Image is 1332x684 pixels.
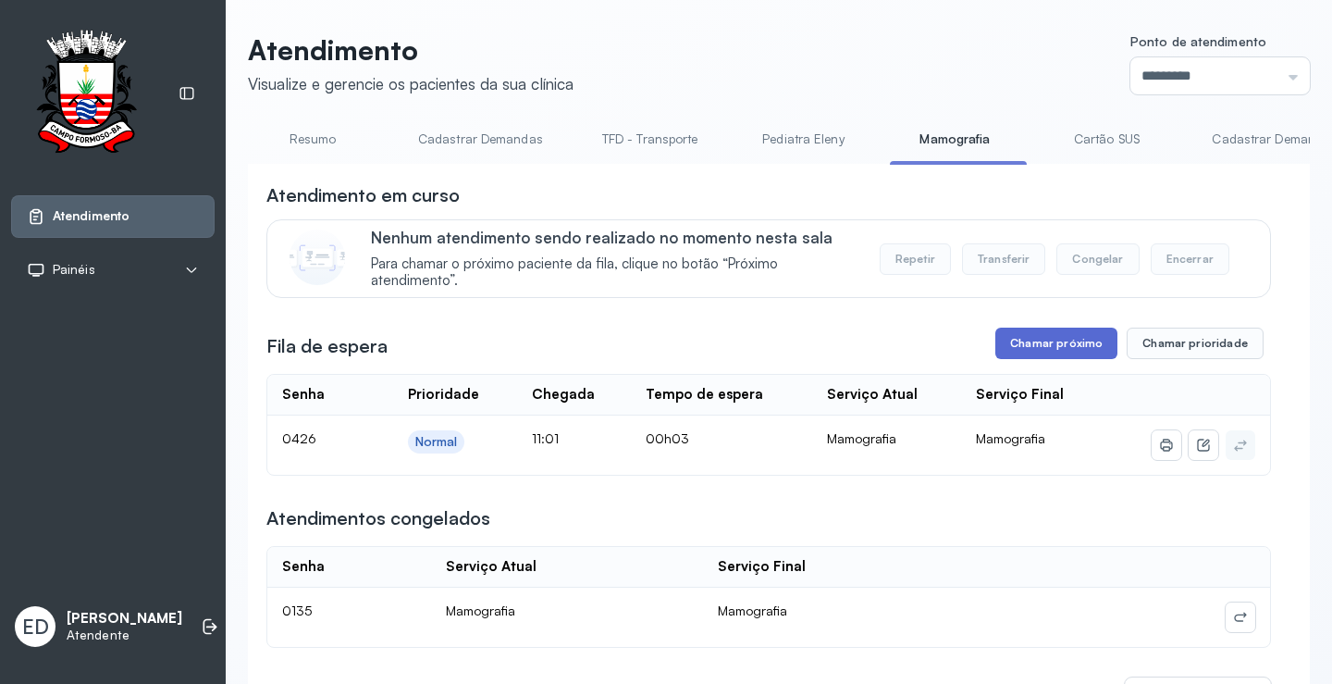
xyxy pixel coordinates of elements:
[53,208,129,224] span: Atendimento
[266,333,388,359] h3: Fila de espera
[646,386,763,404] div: Tempo de espera
[415,434,458,450] div: Normal
[282,603,312,618] span: 0135
[67,628,182,643] p: Atendente
[1127,328,1264,359] button: Chamar prioridade
[738,124,868,155] a: Pediatra Eleny
[282,386,325,404] div: Senha
[646,430,689,446] span: 00h03
[584,124,717,155] a: TFD - Transporte
[266,182,460,208] h3: Atendimento em curso
[1042,124,1171,155] a: Cartão SUS
[976,386,1064,404] div: Serviço Final
[27,207,199,226] a: Atendimento
[827,386,918,404] div: Serviço Atual
[248,33,573,67] p: Atendimento
[67,610,182,628] p: [PERSON_NAME]
[446,603,688,619] div: Mamografia
[827,430,945,447] div: Mamografia
[880,243,951,275] button: Repetir
[371,228,860,247] p: Nenhum atendimento sendo realizado no momento nesta sala
[1151,243,1229,275] button: Encerrar
[976,430,1045,446] span: Mamografia
[532,430,559,446] span: 11:01
[53,262,95,278] span: Painéis
[962,243,1046,275] button: Transferir
[446,558,536,576] div: Serviço Atual
[532,386,595,404] div: Chegada
[995,328,1117,359] button: Chamar próximo
[718,558,806,576] div: Serviço Final
[19,30,153,158] img: Logotipo do estabelecimento
[408,386,479,404] div: Prioridade
[1130,33,1266,49] span: Ponto de atendimento
[890,124,1019,155] a: Mamografia
[248,124,377,155] a: Resumo
[718,603,787,618] span: Mamografia
[290,230,345,285] img: Imagem de CalloutCard
[400,124,561,155] a: Cadastrar Demandas
[266,505,490,531] h3: Atendimentos congelados
[282,558,325,576] div: Senha
[248,74,573,93] div: Visualize e gerencie os pacientes da sua clínica
[282,430,316,446] span: 0426
[371,255,860,291] span: Para chamar o próximo paciente da fila, clique no botão “Próximo atendimento”.
[1056,243,1139,275] button: Congelar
